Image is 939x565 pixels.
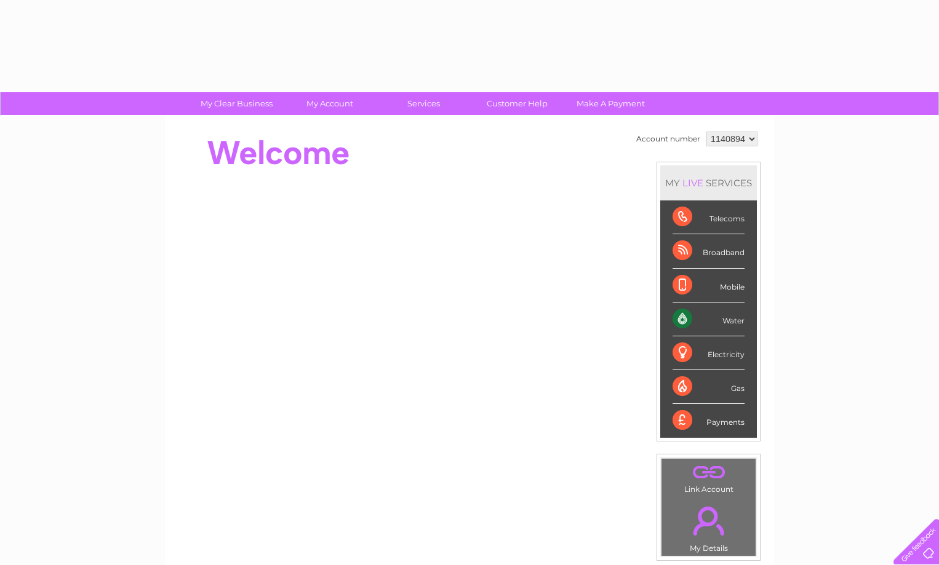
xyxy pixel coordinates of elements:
[673,302,745,336] div: Water
[466,92,568,115] a: Customer Help
[673,370,745,404] div: Gas
[661,496,756,556] td: My Details
[665,462,753,483] a: .
[560,92,661,115] a: Make A Payment
[673,234,745,268] div: Broadband
[373,92,474,115] a: Services
[673,404,745,437] div: Payments
[680,177,706,189] div: LIVE
[660,165,757,200] div: MY SERVICES
[673,336,745,370] div: Electricity
[279,92,381,115] a: My Account
[673,269,745,302] div: Mobile
[673,200,745,234] div: Telecoms
[665,499,753,542] a: .
[633,128,703,149] td: Account number
[186,92,287,115] a: My Clear Business
[661,458,756,497] td: Link Account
